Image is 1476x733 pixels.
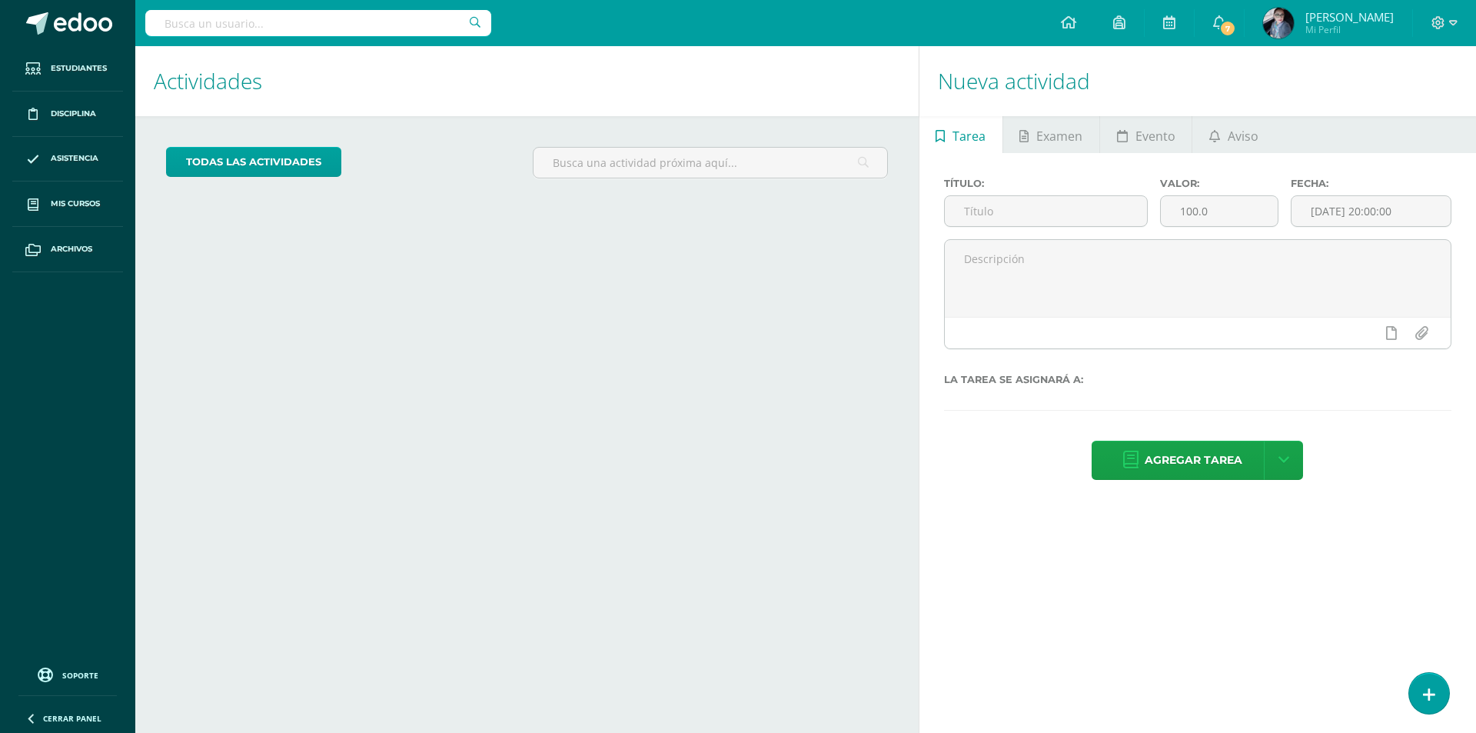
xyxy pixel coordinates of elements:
[1291,178,1451,189] label: Fecha:
[1305,9,1394,25] span: [PERSON_NAME]
[534,148,886,178] input: Busca una actividad próxima aquí...
[12,182,123,227] a: Mis cursos
[154,46,900,116] h1: Actividades
[1036,118,1082,155] span: Examen
[938,46,1458,116] h1: Nueva actividad
[1003,116,1099,153] a: Examen
[166,147,341,177] a: todas las Actividades
[1291,196,1451,226] input: Fecha de entrega
[51,243,92,255] span: Archivos
[12,46,123,92] a: Estudiantes
[12,137,123,182] a: Asistencia
[1145,441,1242,479] span: Agregar tarea
[1305,23,1394,36] span: Mi Perfil
[12,227,123,272] a: Archivos
[145,10,491,36] input: Busca un usuario...
[51,198,100,210] span: Mis cursos
[1161,196,1277,226] input: Puntos máximos
[944,374,1451,385] label: La tarea se asignará a:
[1135,118,1175,155] span: Evento
[944,178,1149,189] label: Título:
[952,118,986,155] span: Tarea
[1100,116,1192,153] a: Evento
[1192,116,1275,153] a: Aviso
[1263,8,1294,38] img: 5a1be2d37ab1bca112ba1500486ab773.png
[1160,178,1278,189] label: Valor:
[43,713,101,724] span: Cerrar panel
[18,664,117,685] a: Soporte
[62,670,98,681] span: Soporte
[51,152,98,165] span: Asistencia
[919,116,1002,153] a: Tarea
[1219,20,1236,37] span: 7
[51,108,96,120] span: Disciplina
[945,196,1148,226] input: Título
[12,92,123,137] a: Disciplina
[51,62,107,75] span: Estudiantes
[1228,118,1258,155] span: Aviso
